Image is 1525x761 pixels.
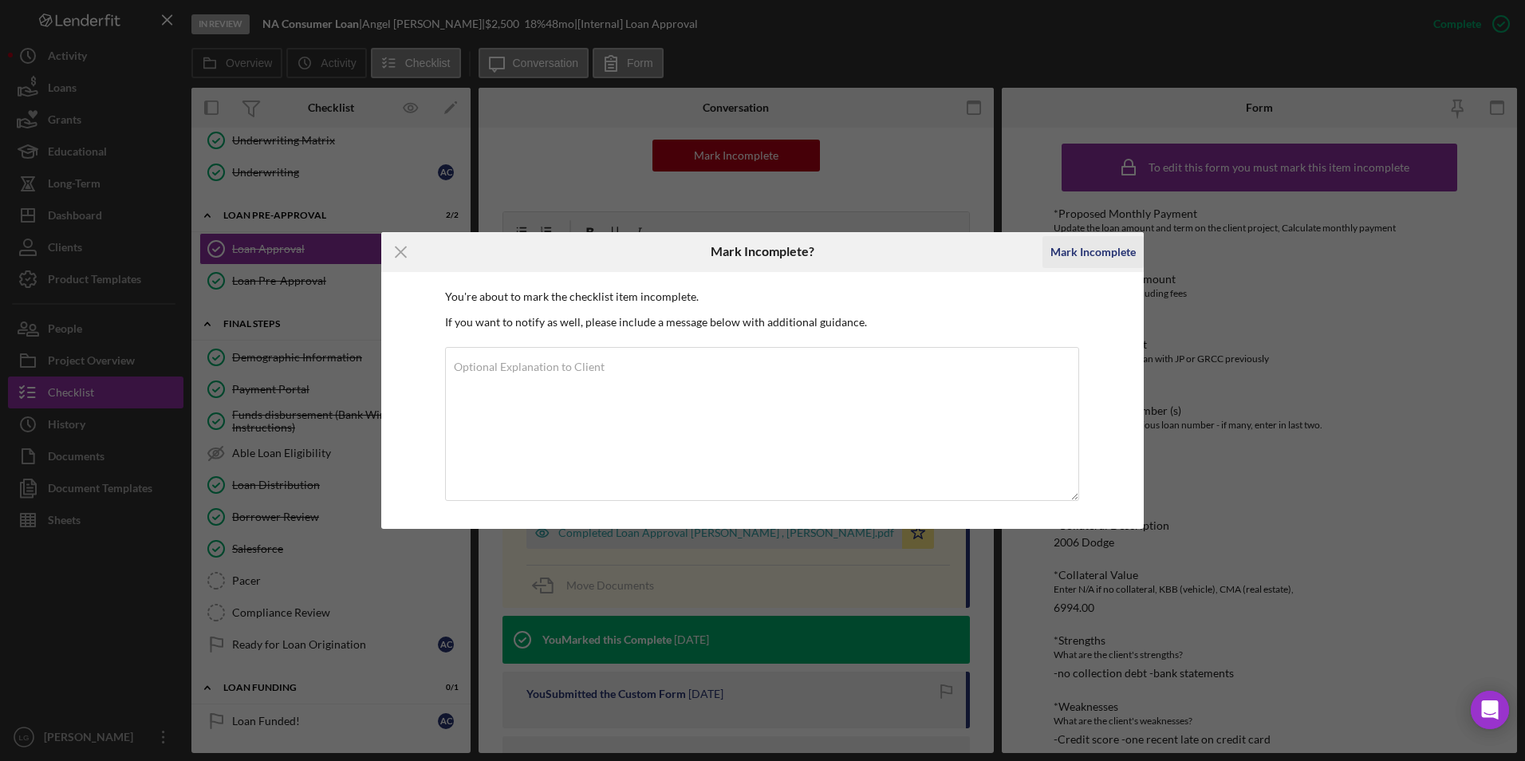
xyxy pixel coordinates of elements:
[711,244,814,258] h6: Mark Incomplete?
[1471,691,1509,729] div: Open Intercom Messenger
[1050,236,1136,268] div: Mark Incomplete
[1042,236,1144,268] button: Mark Incomplete
[445,313,1080,331] p: If you want to notify as well, please include a message below with additional guidance.
[445,288,1080,306] p: You're about to mark the checklist item incomplete.
[454,361,605,373] label: Optional Explanation to Client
